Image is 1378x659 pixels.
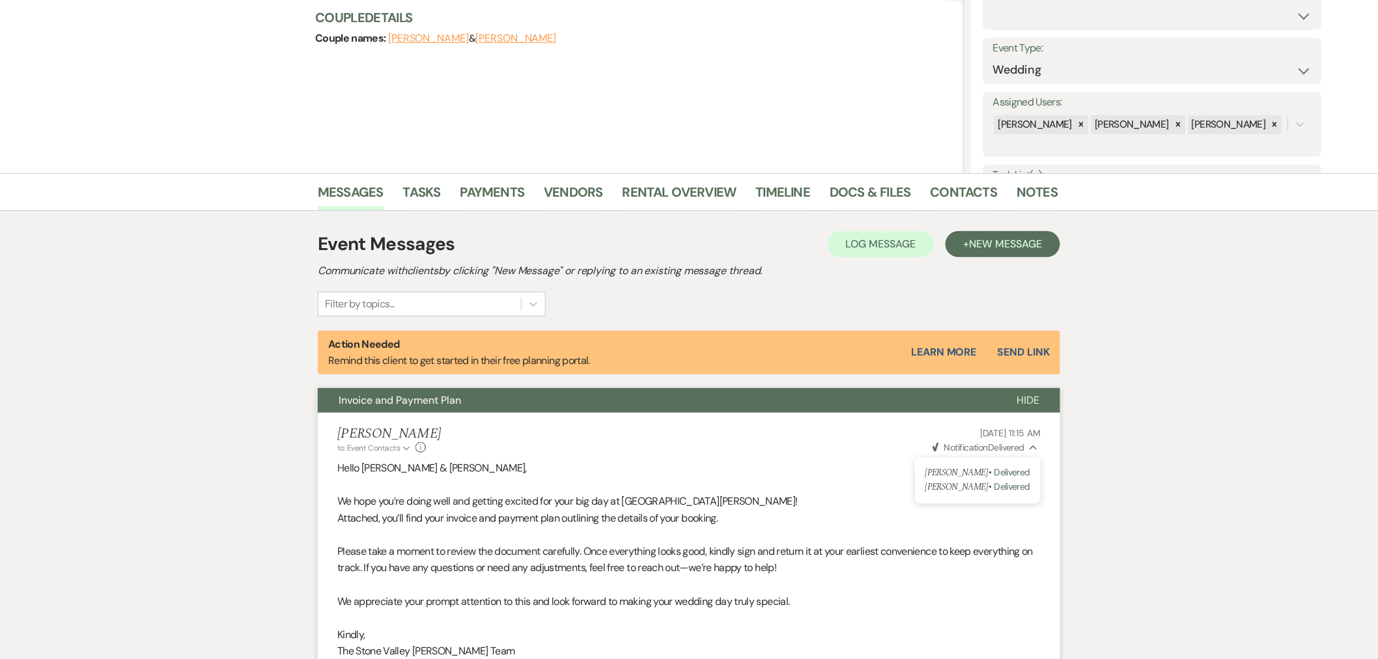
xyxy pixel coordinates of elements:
[337,510,1041,527] p: Attached, you’ll find your invoice and payment plan outlining the details of your booking.
[318,182,384,210] a: Messages
[828,231,934,257] button: Log Message
[403,182,441,210] a: Tasks
[337,443,400,453] span: to: Event Contacts
[337,442,412,454] button: to: Event Contacts
[544,182,602,210] a: Vendors
[475,33,556,44] button: [PERSON_NAME]
[328,337,400,351] strong: Action Needed
[337,626,1041,643] p: Kindly,
[318,263,1060,279] h2: Communicate with clients by clicking "New Message" or replying to an existing message thread.
[623,182,737,210] a: Rental Overview
[980,427,1041,439] span: [DATE] 11:15 AM
[992,39,1312,58] label: Event Type:
[830,182,910,210] a: Docs & Files
[318,388,996,413] button: Invoice and Payment Plan
[328,336,590,369] p: Remind this client to get started in their free planning portal.
[992,93,1312,112] label: Assigned Users:
[337,460,1041,477] p: Hello [PERSON_NAME] & [PERSON_NAME],
[1188,115,1268,134] div: [PERSON_NAME]
[992,166,1312,185] label: Task List(s):
[337,593,1041,610] p: We appreciate your prompt attention to this and look forward to making your wedding day truly spe...
[994,467,1030,479] span: Delivered
[1017,182,1058,210] a: Notes
[388,32,556,45] span: &
[925,481,1030,495] p: [PERSON_NAME] •
[996,388,1060,413] button: Hide
[944,442,988,453] span: Notification
[1091,115,1171,134] div: [PERSON_NAME]
[1017,393,1039,407] span: Hide
[912,344,977,360] a: Learn More
[931,182,998,210] a: Contacts
[315,31,388,45] span: Couple names:
[337,426,441,442] h5: [PERSON_NAME]
[315,8,951,27] h3: Couple Details
[846,237,916,251] span: Log Message
[970,237,1042,251] span: New Message
[460,182,525,210] a: Payments
[337,543,1041,576] p: Please take a moment to review the document carefully. Once everything looks good, kindly sign an...
[339,393,461,407] span: Invoice and Payment Plan
[931,441,1041,455] button: NotificationDelivered
[325,296,395,312] div: Filter by topics...
[756,182,811,210] a: Timeline
[946,231,1060,257] button: +New Message
[318,231,455,258] h1: Event Messages
[933,442,1025,453] span: Delivered
[994,481,1030,493] span: Delivered
[388,33,469,44] button: [PERSON_NAME]
[994,115,1074,134] div: [PERSON_NAME]
[925,466,1030,481] p: [PERSON_NAME] •
[998,347,1050,358] button: Send Link
[337,493,1041,510] p: We hope you’re doing well and getting excited for your big day at [GEOGRAPHIC_DATA][PERSON_NAME]!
